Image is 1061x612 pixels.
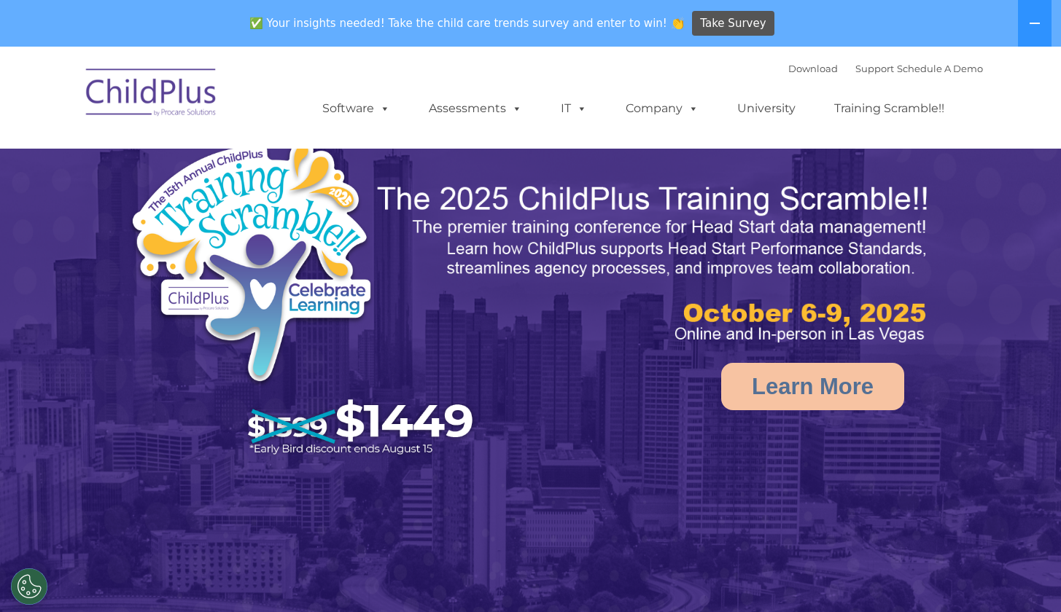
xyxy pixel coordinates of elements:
[788,63,983,74] font: |
[897,63,983,74] a: Schedule A Demo
[788,63,838,74] a: Download
[11,568,47,605] button: Cookies Settings
[414,94,537,123] a: Assessments
[79,58,225,131] img: ChildPlus by Procare Solutions
[820,94,959,123] a: Training Scramble!!
[244,9,690,38] span: ✅ Your insights needed! Take the child care trends survey and enter to win! 👏
[611,94,713,123] a: Company
[308,94,405,123] a: Software
[692,11,774,36] a: Take Survey
[700,11,766,36] span: Take Survey
[855,63,894,74] a: Support
[721,363,904,410] a: Learn More
[546,94,602,123] a: IT
[723,94,810,123] a: University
